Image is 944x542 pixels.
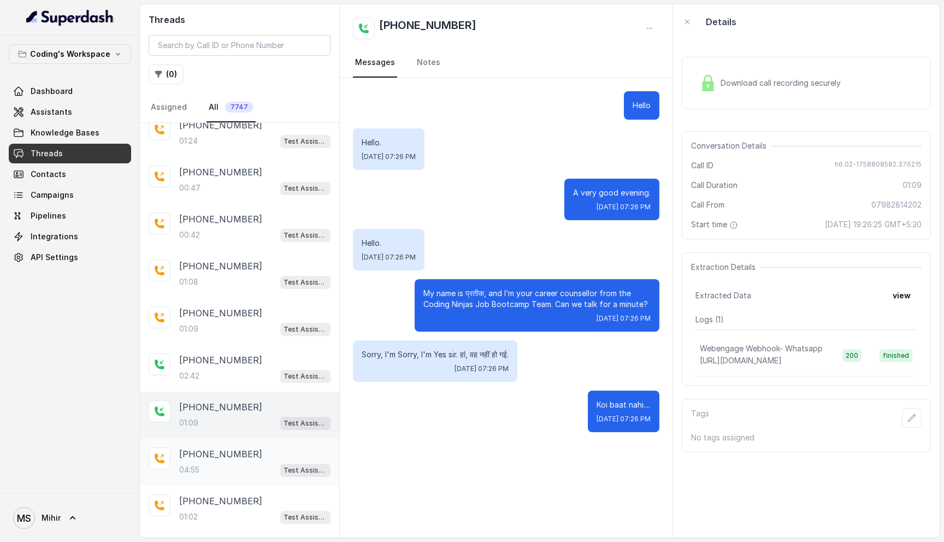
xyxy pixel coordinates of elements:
[691,160,713,171] span: Call ID
[225,102,253,113] span: 7747
[842,349,862,362] span: 200
[149,93,331,122] nav: Tabs
[9,206,131,226] a: Pipelines
[695,314,917,325] p: Logs ( 1 )
[149,13,331,26] h2: Threads
[423,288,651,310] p: My name is प्रतीक, and I’m your career counsellor from the Coding Ninjas Job Bootcamp Team. Can w...
[31,169,66,180] span: Contacts
[149,64,184,84] button: (0)
[31,86,73,97] span: Dashboard
[9,185,131,205] a: Campaigns
[31,231,78,242] span: Integrations
[31,107,72,117] span: Assistants
[573,187,651,198] p: A very good evening.
[835,160,922,171] span: h6.02-1758808582.376215
[597,415,651,423] span: [DATE] 07:26 PM
[362,253,416,262] span: [DATE] 07:26 PM
[691,262,760,273] span: Extraction Details
[886,286,917,305] button: view
[284,183,327,194] p: Test Assistant-3
[597,399,651,410] p: Koi baat nahi....
[179,417,198,428] p: 01:09
[31,190,74,201] span: Campaigns
[9,123,131,143] a: Knowledge Bases
[691,408,709,428] p: Tags
[17,512,31,524] text: MS
[284,418,327,429] p: Test Assistant-3
[26,9,114,26] img: light.svg
[597,203,651,211] span: [DATE] 07:26 PM
[597,314,651,323] span: [DATE] 07:26 PM
[721,78,845,89] span: Download call recording securely
[179,464,199,475] p: 04:55
[691,140,771,151] span: Conversation Details
[9,144,131,163] a: Threads
[30,48,110,61] p: Coding's Workspace
[179,182,200,193] p: 00:47
[179,447,262,461] p: [PHONE_NUMBER]
[284,324,327,335] p: Test Assistant-3
[9,248,131,267] a: API Settings
[284,277,327,288] p: Test Assistant-3
[179,213,262,226] p: [PHONE_NUMBER]
[700,343,823,354] p: Webengage Webhook- Whatsapp
[633,100,651,111] p: Hello
[9,227,131,246] a: Integrations
[179,260,262,273] p: [PHONE_NUMBER]
[691,180,737,191] span: Call Duration
[179,307,262,320] p: [PHONE_NUMBER]
[179,511,198,522] p: 01:02
[379,17,476,39] h2: [PHONE_NUMBER]
[31,127,99,138] span: Knowledge Bases
[284,512,327,523] p: Test Assistant-3
[691,432,922,443] p: No tags assigned
[695,290,751,301] span: Extracted Data
[179,166,262,179] p: [PHONE_NUMBER]
[179,276,198,287] p: 01:08
[206,93,256,122] a: All7747
[455,364,509,373] span: [DATE] 07:26 PM
[149,35,331,56] input: Search by Call ID or Phone Number
[9,44,131,64] button: Coding's Workspace
[415,48,442,78] a: Notes
[9,503,131,533] a: Mihir
[825,219,922,230] span: [DATE] 19:26:25 GMT+5:30
[179,354,262,367] p: [PHONE_NUMBER]
[284,371,327,382] p: Test Assistant-3
[9,81,131,101] a: Dashboard
[691,219,740,230] span: Start time
[9,102,131,122] a: Assistants
[179,119,262,132] p: [PHONE_NUMBER]
[31,210,66,221] span: Pipelines
[179,323,198,334] p: 01:09
[700,356,782,365] span: [URL][DOMAIN_NAME]
[880,349,912,362] span: finished
[179,400,262,414] p: [PHONE_NUMBER]
[871,199,922,210] span: 07982814202
[362,137,416,148] p: Hello.
[179,370,199,381] p: 02:42
[179,494,262,508] p: [PHONE_NUMBER]
[179,135,198,146] p: 01:24
[362,349,509,360] p: Sorry, I'm Sorry, I'm Yes sir. हां, वह नहीं हो गई.
[362,152,416,161] span: [DATE] 07:26 PM
[42,512,61,523] span: Mihir
[284,465,327,476] p: Test Assistant-3
[362,238,416,249] p: Hello.
[179,229,200,240] p: 00:42
[706,15,736,28] p: Details
[353,48,397,78] a: Messages
[149,93,189,122] a: Assigned
[700,75,716,91] img: Lock Icon
[31,252,78,263] span: API Settings
[284,230,327,241] p: Test Assistant-3
[31,148,63,159] span: Threads
[284,136,327,147] p: Test Assistant-3
[353,48,659,78] nav: Tabs
[691,199,724,210] span: Call From
[902,180,922,191] span: 01:09
[9,164,131,184] a: Contacts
